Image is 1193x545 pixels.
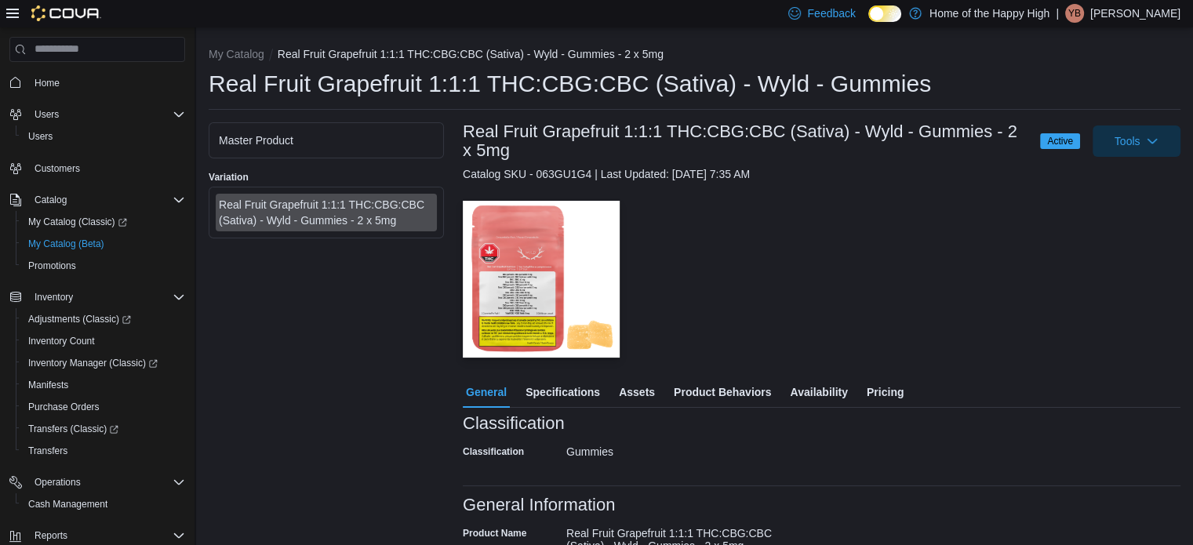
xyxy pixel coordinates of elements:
span: General [466,376,507,408]
button: Promotions [16,255,191,277]
span: My Catalog (Classic) [28,216,127,228]
button: Inventory Count [16,330,191,352]
span: My Catalog (Classic) [22,213,185,231]
label: Classification [463,445,524,458]
span: Transfers (Classic) [28,423,118,435]
span: Purchase Orders [28,401,100,413]
span: Manifests [28,379,68,391]
span: Users [22,127,185,146]
span: Inventory Count [28,335,95,347]
span: Reports [28,526,185,545]
a: Customers [28,159,86,178]
a: Purchase Orders [22,398,106,416]
p: | [1056,4,1059,23]
span: Cash Management [22,495,185,514]
span: Inventory [35,291,73,303]
a: Inventory Count [22,332,101,351]
span: Pricing [867,376,904,408]
span: Reports [35,529,67,542]
button: Users [28,105,65,124]
span: Feedback [807,5,855,21]
h3: Classification [463,414,565,433]
span: Home [28,73,185,93]
span: Active [1040,133,1080,149]
span: Customers [28,158,185,178]
span: Inventory Count [22,332,185,351]
button: Catalog [28,191,73,209]
span: My Catalog (Beta) [28,238,104,250]
span: Catalog [35,194,67,206]
span: Purchase Orders [22,398,185,416]
a: Inventory Manager (Classic) [22,354,164,372]
button: Operations [28,473,87,492]
button: Catalog [3,189,191,211]
button: Users [3,104,191,125]
div: Master Product [219,133,434,148]
button: Home [3,71,191,94]
a: Promotions [22,256,82,275]
a: My Catalog (Beta) [22,234,111,253]
span: Users [35,108,59,121]
button: Real Fruit Grapefruit 1:1:1 THC:CBG:CBC (Sativa) - Wyld - Gummies - 2 x 5mg [278,48,664,60]
span: Availability [790,376,847,408]
a: Adjustments (Classic) [22,310,137,329]
a: My Catalog (Classic) [22,213,133,231]
button: Inventory [28,288,79,307]
span: Cash Management [28,498,107,510]
h3: Real Fruit Grapefruit 1:1:1 THC:CBG:CBC (Sativa) - Wyld - Gummies - 2 x 5mg [463,122,1024,160]
button: Operations [3,471,191,493]
span: Transfers (Classic) [22,420,185,438]
span: Operations [35,476,81,489]
p: Home of the Happy High [929,4,1049,23]
button: My Catalog [209,48,264,60]
span: My Catalog (Beta) [22,234,185,253]
a: Transfers (Classic) [16,418,191,440]
span: Inventory Manager (Classic) [22,354,185,372]
div: Yuli Berdychevskiy [1065,4,1084,23]
span: Assets [619,376,655,408]
span: Promotions [22,256,185,275]
button: Purchase Orders [16,396,191,418]
h3: General Information [463,496,615,514]
a: Inventory Manager (Classic) [16,352,191,374]
a: Manifests [22,376,75,394]
button: My Catalog (Beta) [16,233,191,255]
button: Manifests [16,374,191,396]
label: Product Name [463,527,526,540]
button: Transfers [16,440,191,462]
span: Catalog [28,191,185,209]
span: Operations [28,473,185,492]
span: Adjustments (Classic) [22,310,185,329]
span: Inventory Manager (Classic) [28,357,158,369]
span: Transfers [22,441,185,460]
a: Adjustments (Classic) [16,308,191,330]
img: Cova [31,5,101,21]
span: Promotions [28,260,76,272]
div: Catalog SKU - 063GU1G4 | Last Updated: [DATE] 7:35 AM [463,166,1180,182]
span: Home [35,77,60,89]
img: Image for Real Fruit Grapefruit 1:1:1 THC:CBG:CBC (Sativa) - Wyld - Gummies - 2 x 5mg [463,201,620,358]
button: Inventory [3,286,191,308]
span: Manifests [22,376,185,394]
input: Dark Mode [868,5,901,22]
p: [PERSON_NAME] [1090,4,1180,23]
span: Users [28,105,185,124]
a: Cash Management [22,495,114,514]
a: Transfers (Classic) [22,420,125,438]
span: YB [1068,4,1081,23]
a: Users [22,127,59,146]
span: Customers [35,162,80,175]
span: Active [1047,134,1073,148]
label: Variation [209,171,249,183]
a: Transfers [22,441,74,460]
nav: An example of EuiBreadcrumbs [209,46,1180,65]
div: Gummies [566,439,777,458]
span: Tools [1115,133,1140,149]
span: Users [28,130,53,143]
button: Cash Management [16,493,191,515]
button: Users [16,125,191,147]
a: Home [28,74,66,93]
button: Customers [3,157,191,180]
span: Adjustments (Classic) [28,313,131,325]
button: Reports [28,526,74,545]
